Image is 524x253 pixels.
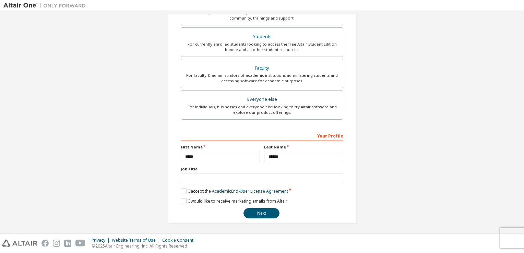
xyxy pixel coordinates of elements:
div: Everyone else [185,95,339,104]
img: youtube.svg [75,240,85,247]
div: For currently enrolled students looking to access the free Altair Student Edition bundle and all ... [185,41,339,52]
label: Job Title [181,166,343,172]
img: instagram.svg [53,240,60,247]
img: altair_logo.svg [2,240,37,247]
label: Last Name [264,144,343,150]
a: Academic End-User License Agreement [212,188,288,194]
div: For individuals, businesses and everyone else looking to try Altair software and explore our prod... [185,104,339,115]
label: I accept the [181,188,288,194]
img: Altair One [3,2,89,9]
div: For faculty & administrators of academic institutions administering students and accessing softwa... [185,73,339,84]
p: © 2025 Altair Engineering, Inc. All Rights Reserved. [92,243,198,249]
div: For existing customers looking to access software downloads, HPC resources, community, trainings ... [185,10,339,21]
div: Cookie Consent [162,238,198,243]
button: Next [243,208,279,218]
div: Faculty [185,63,339,73]
div: Students [185,32,339,41]
label: I would like to receive marketing emails from Altair [181,198,287,204]
label: First Name [181,144,260,150]
img: linkedin.svg [64,240,71,247]
div: Website Terms of Use [112,238,162,243]
img: facebook.svg [41,240,49,247]
div: Your Profile [181,130,343,141]
div: Privacy [92,238,112,243]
